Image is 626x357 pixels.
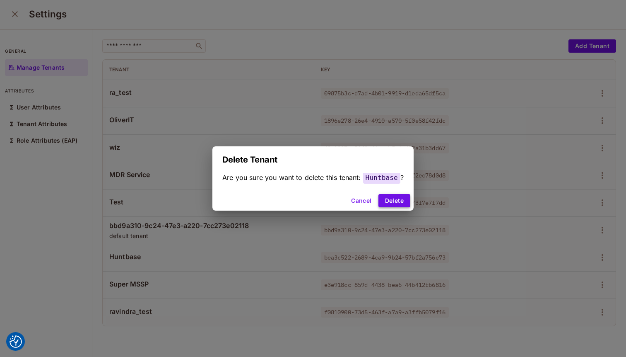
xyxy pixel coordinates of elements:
[363,172,400,184] span: Huntbase
[348,194,375,207] button: Cancel
[212,146,414,173] h2: Delete Tenant
[10,335,22,348] button: Consent Preferences
[222,173,404,182] div: ?
[222,173,361,182] span: Are you sure you want to delete this tenant:
[378,194,410,207] button: Delete
[10,335,22,348] img: Revisit consent button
